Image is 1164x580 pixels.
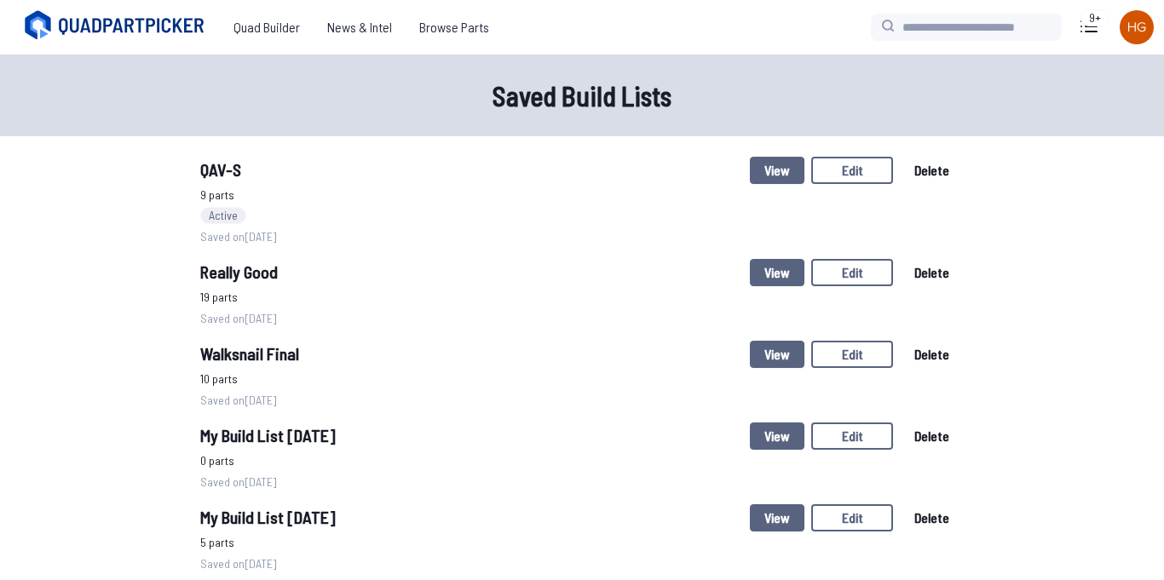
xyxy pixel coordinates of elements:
[200,261,278,282] span: Really Good
[750,259,804,286] button: View
[750,422,804,450] button: View
[811,259,893,286] button: Edit
[750,157,804,245] a: View
[750,504,804,531] button: View
[37,75,1127,116] h1: Saved Build Lists
[811,422,893,450] button: Edit
[406,10,503,44] a: Browse Parts
[200,473,750,491] span: Saved on [DATE]
[900,341,964,368] button: Delete
[1120,10,1154,44] img: User
[220,10,314,44] a: Quad Builder
[900,157,964,184] button: Delete
[200,391,750,409] span: Saved on [DATE]
[200,425,336,445] span: My Build List [DATE]
[811,341,893,368] button: Edit
[200,186,750,204] span: 9 parts
[1080,9,1109,26] div: 9+
[750,504,804,572] a: View
[200,157,750,182] a: QAV-S
[200,554,750,572] span: Saved on [DATE]
[750,157,804,184] button: View
[200,341,750,366] a: Walksnail Final
[200,259,750,284] a: Really Good
[811,157,893,184] button: Edit
[200,370,750,388] span: 10 parts
[200,451,750,469] span: 0 parts
[314,10,406,44] a: News & Intel
[200,309,750,327] span: Saved on [DATE]
[200,227,750,245] span: Saved on [DATE]
[200,343,299,364] span: Walksnail Final
[750,341,804,368] button: View
[750,259,804,327] a: View
[200,159,241,180] span: QAV-S
[900,422,964,450] button: Delete
[200,422,750,448] a: My Build List [DATE]
[811,504,893,531] button: Edit
[200,507,336,527] span: My Build List [DATE]
[200,533,750,551] span: 5 parts
[200,288,750,306] span: 19 parts
[900,259,964,286] button: Delete
[200,207,246,224] span: Active
[900,504,964,531] button: Delete
[200,504,750,530] a: My Build List [DATE]
[750,341,804,409] a: View
[750,422,804,491] a: View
